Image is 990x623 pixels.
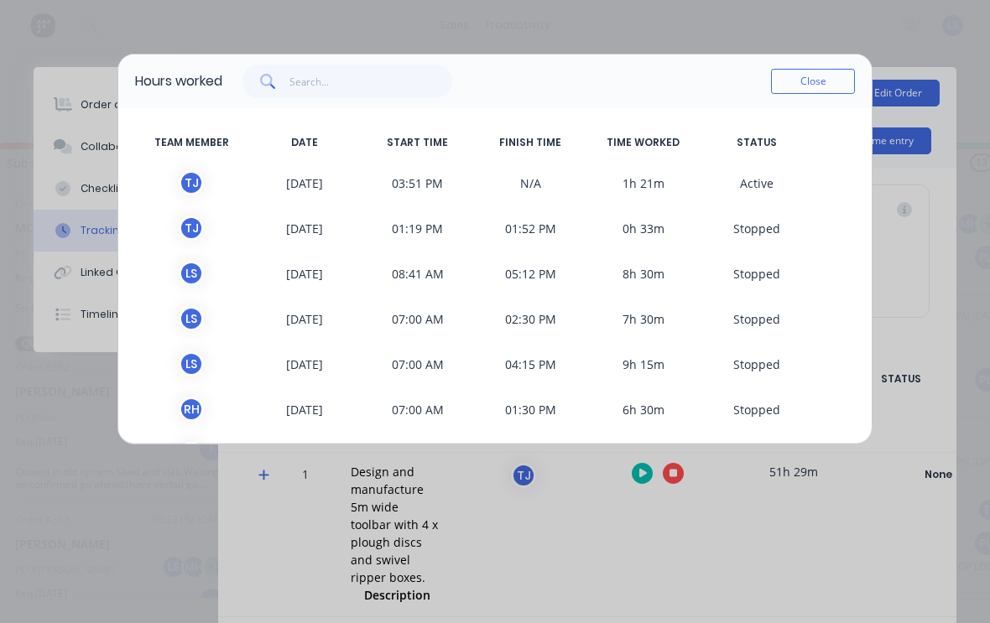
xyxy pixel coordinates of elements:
span: S topped [700,351,813,376]
input: Search... [289,65,453,98]
span: [DATE] [248,170,362,195]
span: S topped [700,397,813,422]
span: 07:00 AM [361,306,474,331]
span: 03:51 PM [361,170,474,195]
div: L S [179,351,204,376]
span: 5h 33m [587,442,701,467]
div: T J [179,215,204,241]
span: 05:12 PM [474,261,587,286]
div: T J [179,170,204,195]
div: L S [179,261,204,286]
span: 07:00 AM [361,397,474,422]
div: Hours worked [135,71,222,91]
span: 1h 21m [587,170,701,195]
span: 01:30 PM [474,397,587,422]
span: STATUS [700,135,813,150]
span: 0h 33m [587,215,701,241]
span: 7h 30m [587,306,701,331]
span: 8h 30m [587,261,701,286]
span: FINISH TIME [474,135,587,150]
span: 01:52 PM [474,215,587,241]
span: DATE [248,135,362,150]
span: START TIME [361,135,474,150]
span: 08:41 AM [361,261,474,286]
span: [DATE] [248,261,362,286]
span: [DATE] [248,351,362,376]
span: [DATE] [248,397,362,422]
span: TIME WORKED [587,135,701,150]
span: 12:40 PM [474,442,587,467]
div: L S [179,306,204,331]
span: 6h 30m [587,397,701,422]
span: TEAM MEMBER [135,135,248,150]
span: 9h 15m [587,351,701,376]
span: 04:15 PM [474,351,587,376]
span: S topped [700,442,813,467]
span: S topped [700,261,813,286]
button: Close [771,69,855,94]
span: S topped [700,306,813,331]
span: [DATE] [248,442,362,467]
span: 07:06 AM [361,442,474,467]
span: S topped [700,215,813,241]
span: 07:00 AM [361,351,474,376]
span: [DATE] [248,215,362,241]
div: R H [179,397,204,422]
span: N/A [474,170,587,195]
span: A ctive [700,170,813,195]
span: 01:19 PM [361,215,474,241]
div: T J [179,442,204,467]
span: 02:30 PM [474,306,587,331]
span: [DATE] [248,306,362,331]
